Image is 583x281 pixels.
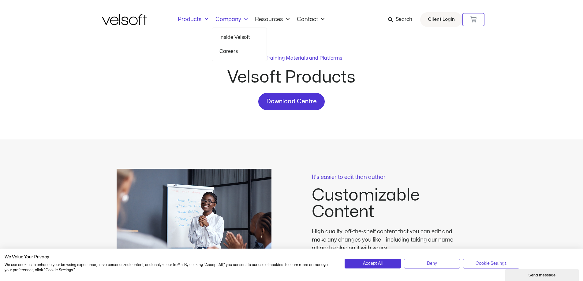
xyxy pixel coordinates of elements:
[428,16,455,24] span: Client Login
[463,259,519,268] button: Adjust cookie preferences
[251,16,293,23] a: ResourcesMenu Toggle
[396,16,412,24] span: Search
[174,16,328,23] nav: Menu
[293,16,328,23] a: ContactMenu Toggle
[312,175,467,180] p: It's easier to edit than author
[174,16,212,23] a: ProductsMenu Toggle
[5,262,335,273] p: We use cookies to enhance your browsing experience, serve personalized content, and analyze our t...
[505,268,580,281] iframe: chat widget
[266,97,317,106] span: Download Centre
[181,69,402,86] h2: Velsoft Products
[476,260,506,267] span: Cookie Settings
[219,30,259,44] a: Inside Velsoft
[5,254,335,260] h2: We Value Your Privacy
[420,12,462,27] a: Client Login
[102,14,147,25] img: Velsoft Training Materials
[363,260,383,267] span: Accept All
[241,54,342,62] p: Corporate Training Materials and Platforms
[212,28,267,61] ul: CompanyMenu Toggle
[212,16,251,23] a: CompanyMenu Toggle
[312,227,459,252] div: High quality, off-the-shelf content that you can edit and make any changes you like – including t...
[404,259,460,268] button: Deny all cookies
[219,44,259,58] a: Careers
[388,14,417,25] a: Search
[312,187,467,220] h2: Customizable Content
[427,260,437,267] span: Deny
[345,259,401,268] button: Accept all cookies
[258,93,325,110] a: Download Centre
